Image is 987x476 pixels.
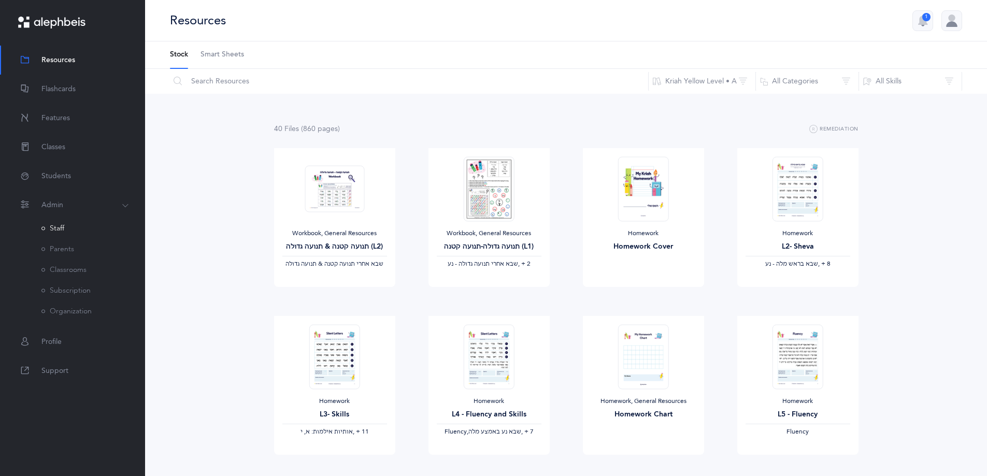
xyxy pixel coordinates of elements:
[437,241,541,252] div: תנועה גדולה-תנועה קטנה (L1)
[41,337,62,348] span: Profile
[437,428,541,436] div: ‪, + 7‬
[170,12,226,29] div: Resources
[437,229,541,238] div: Workbook, General Resources
[437,409,541,420] div: L4 - Fluency and Skills
[41,200,63,211] span: Admin
[309,324,360,389] img: Homework_L3_Skills_Y_EN_thumbnail_1741229587.png
[437,397,541,406] div: Homework
[755,69,859,94] button: All Categories
[282,241,387,252] div: תנועה קטנה & תנועה גדולה (L2)
[282,229,387,238] div: Workbook, General Resources
[772,324,823,389] img: Homework_L6_Fluency_Y_EN_thumbnail_1731220590.png
[746,428,850,436] div: Fluency
[618,324,668,389] img: My_Homework_Chart_1_thumbnail_1716209946.png
[282,409,387,420] div: L3- Skills
[41,113,70,124] span: Features
[301,428,353,435] span: ‫אותיות אילמות: א, י‬
[41,84,76,95] span: Flashcards
[41,171,71,182] span: Students
[591,409,696,420] div: Homework Chart
[468,428,521,435] span: ‫שבא נע באמצע מלה‬
[41,286,91,295] a: Subscription
[591,229,696,238] div: Homework
[274,125,299,133] span: 40 File
[746,241,850,252] div: L2- Sheva
[282,397,387,406] div: Homework
[765,260,818,267] span: ‫שבא בראש מלה - נע‬
[859,69,962,94] button: All Skills
[591,397,696,406] div: Homework, General Resources
[41,245,74,253] a: Parents
[912,10,933,31] button: 1
[305,165,364,212] img: Tenuah_Gedolah.Ketana-Workbook-SB_thumbnail_1685245466.png
[809,123,859,136] button: Remediation
[41,55,75,66] span: Resources
[41,224,64,233] a: Staff
[41,266,87,274] a: Classrooms
[463,156,514,221] img: Alephbeis__%D7%AA%D7%A0%D7%95%D7%A2%D7%94_%D7%92%D7%93%D7%95%D7%9C%D7%94-%D7%A7%D7%98%D7%A0%D7%94...
[301,125,340,133] span: (860 page )
[445,428,468,435] span: Fluency,
[746,409,850,420] div: L5 - Fluency
[772,156,823,221] img: Homework_L8_Sheva_O-A_Yellow_EN_thumbnail_1754036707.png
[296,125,299,133] span: s
[746,229,850,238] div: Homework
[618,156,668,221] img: Homework-Cover-EN_thumbnail_1597602968.png
[169,69,649,94] input: Search Resources
[335,125,338,133] span: s
[746,260,850,268] div: ‪, + 8‬
[282,428,387,436] div: ‪, + 11‬
[285,260,383,267] span: ‫שבא אחרי תנועה קטנה & תנועה גדולה‬
[448,260,518,267] span: ‫שבא אחרי תנועה גדולה - נע‬
[463,324,514,389] img: Homework_L11_Skills%2BFlunecy-O-A-EN_Yellow_EN_thumbnail_1741229997.png
[41,366,68,377] span: Support
[591,241,696,252] div: Homework Cover
[201,50,244,60] span: Smart Sheets
[922,13,931,21] div: 1
[746,397,850,406] div: Homework
[935,424,975,464] iframe: Drift Widget Chat Controller
[41,307,92,315] a: Organization
[41,142,65,153] span: Classes
[437,260,541,268] div: ‪, + 2‬
[648,69,756,94] button: Kriah Yellow Level • A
